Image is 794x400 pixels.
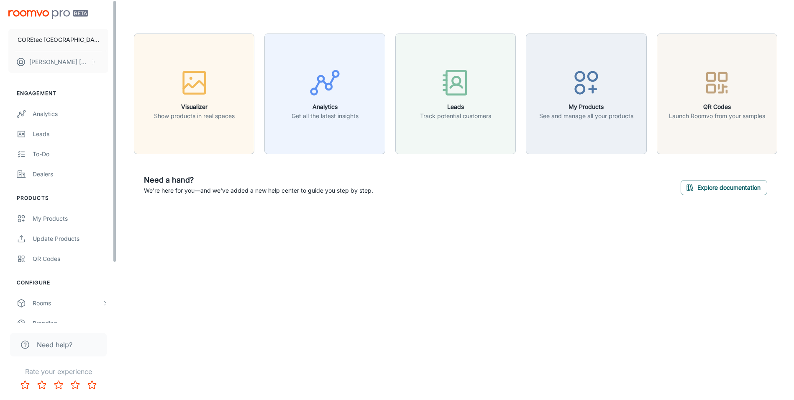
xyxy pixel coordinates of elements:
p: COREtec [GEOGRAPHIC_DATA] [18,35,99,44]
button: [PERSON_NAME] [PERSON_NAME] [8,51,108,73]
button: VisualizerShow products in real spaces [134,34,254,154]
p: Track potential customers [420,111,491,121]
div: Leads [33,129,108,139]
h6: Leads [420,102,491,111]
p: See and manage all your products [539,111,633,121]
button: COREtec [GEOGRAPHIC_DATA] [8,29,108,51]
h6: My Products [539,102,633,111]
p: Get all the latest insights [292,111,359,121]
h6: Visualizer [154,102,235,111]
div: Analytics [33,109,108,119]
button: AnalyticsGet all the latest insights [264,34,385,154]
div: To-do [33,150,108,159]
h6: QR Codes [669,102,765,111]
a: My ProductsSee and manage all your products [526,89,646,98]
a: Explore documentation [681,183,767,191]
div: Dealers [33,170,108,179]
button: QR CodesLaunch Roomvo from your samples [657,34,777,154]
button: LeadsTrack potential customers [395,34,516,154]
p: [PERSON_NAME] [PERSON_NAME] [29,57,88,67]
h6: Analytics [292,102,359,111]
a: LeadsTrack potential customers [395,89,516,98]
div: My Products [33,214,108,223]
h6: Need a hand? [144,174,373,186]
a: AnalyticsGet all the latest insights [264,89,385,98]
p: We're here for you—and we've added a new help center to guide you step by step. [144,186,373,195]
img: Roomvo PRO Beta [8,10,88,19]
div: Update Products [33,234,108,243]
button: My ProductsSee and manage all your products [526,34,646,154]
p: Launch Roomvo from your samples [669,111,765,121]
p: Show products in real spaces [154,111,235,121]
a: QR CodesLaunch Roomvo from your samples [657,89,777,98]
button: Explore documentation [681,180,767,195]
